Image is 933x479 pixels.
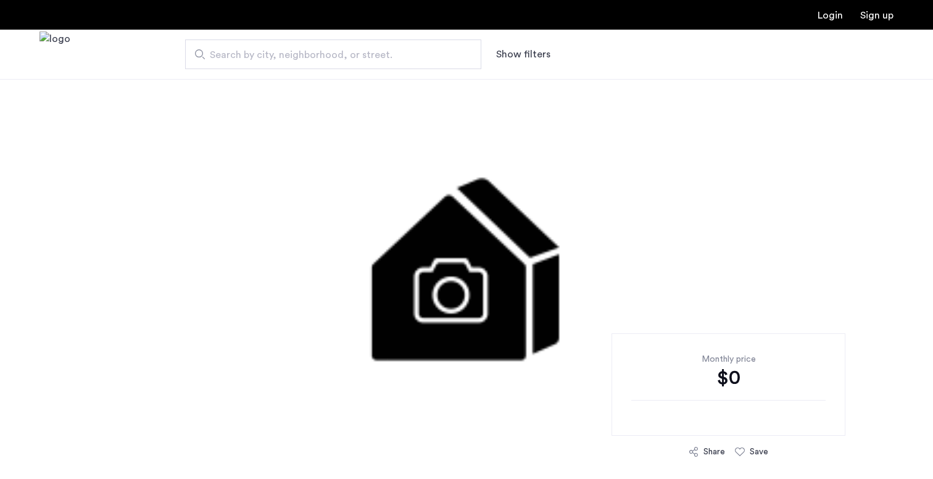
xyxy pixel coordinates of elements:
div: Save [750,446,768,458]
span: Search by city, neighborhood, or street. [210,48,447,62]
button: Show or hide filters [496,47,550,62]
input: Apartment Search [185,40,481,69]
a: Registration [860,10,894,20]
div: $0 [631,365,826,390]
div: Share [703,446,725,458]
img: logo [39,31,70,78]
div: Monthly price [631,353,826,365]
a: Login [818,10,843,20]
a: Cazamio Logo [39,31,70,78]
img: 3.gif [168,79,765,449]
